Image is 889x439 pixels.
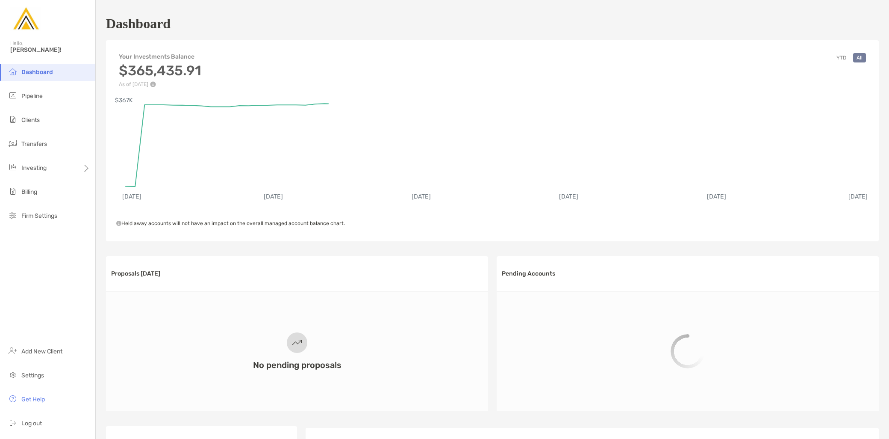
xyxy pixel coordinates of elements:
img: add_new_client icon [8,346,18,356]
text: [DATE] [559,193,578,200]
span: Dashboard [21,68,53,76]
span: Clients [21,116,40,124]
img: investing icon [8,162,18,172]
img: get-help icon [8,394,18,404]
p: As of [DATE] [119,81,201,87]
text: [DATE] [264,193,283,200]
h3: Proposals [DATE] [111,270,160,277]
img: logout icon [8,418,18,428]
img: settings icon [8,370,18,380]
span: Settings [21,372,44,379]
img: transfers icon [8,138,18,148]
img: dashboard icon [8,66,18,77]
h1: Dashboard [106,16,171,32]
span: Add New Client [21,348,62,355]
button: All [853,53,866,62]
text: [DATE] [848,193,868,200]
span: Investing [21,164,47,172]
span: [PERSON_NAME]! [10,46,90,53]
text: [DATE] [412,193,431,200]
img: clients icon [8,114,18,125]
img: pipeline icon [8,90,18,101]
h3: No pending proposals [253,360,341,370]
h4: Your Investments Balance [119,53,201,60]
span: Held away accounts will not have an impact on the overall managed account balance chart. [116,220,345,226]
img: firm-settings icon [8,210,18,220]
img: Performance Info [150,81,156,87]
button: YTD [833,53,850,62]
span: Firm Settings [21,212,57,219]
span: Pipeline [21,92,43,100]
text: [DATE] [122,193,141,200]
span: Billing [21,188,37,196]
text: [DATE] [707,193,726,200]
span: Log out [21,420,42,427]
span: Get Help [21,396,45,403]
h3: $365,435.91 [119,62,201,79]
img: billing icon [8,186,18,196]
text: $367K [115,97,133,104]
h3: Pending Accounts [502,270,555,277]
span: Transfers [21,140,47,148]
img: Zoe Logo [10,3,41,34]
